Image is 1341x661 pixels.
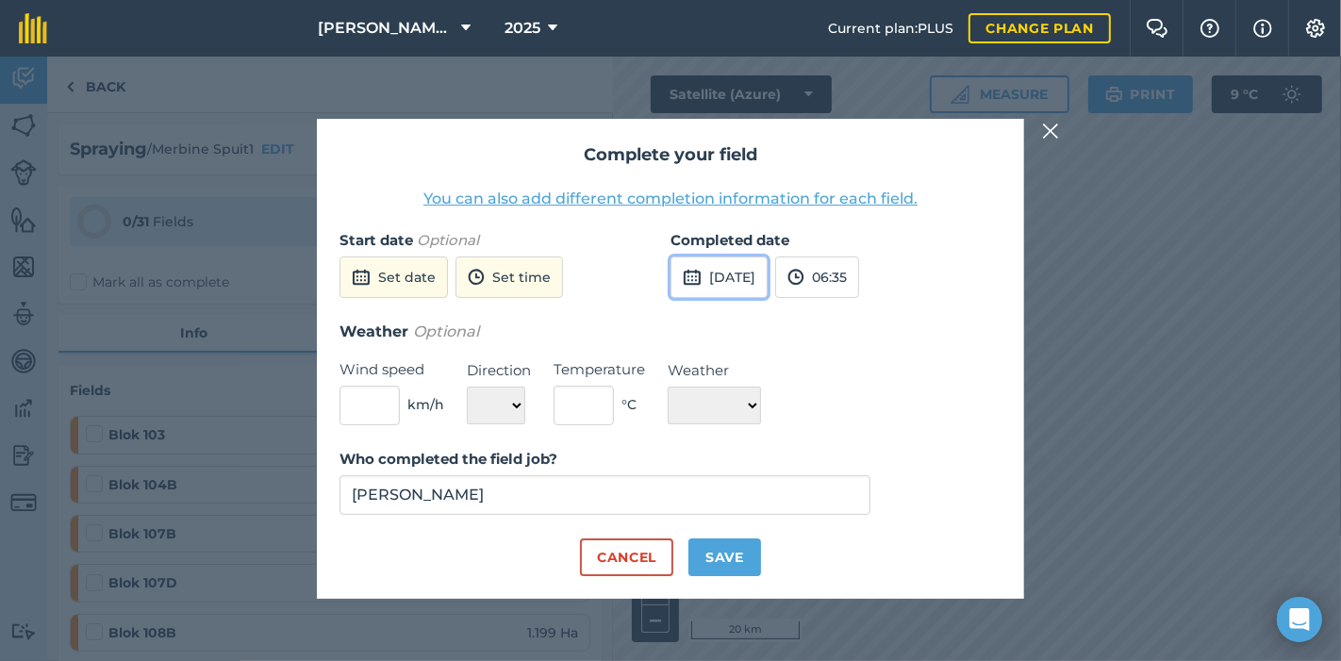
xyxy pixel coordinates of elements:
[828,18,953,39] span: Current plan : PLUS
[352,266,371,289] img: svg+xml;base64,PD94bWwgdmVyc2lvbj0iMS4wIiBlbmNvZGluZz0idXRmLTgiPz4KPCEtLSBHZW5lcmF0b3I6IEFkb2JlIE...
[1199,19,1221,38] img: A question mark icon
[554,358,645,381] label: Temperature
[1042,120,1059,142] img: svg+xml;base64,PHN2ZyB4bWxucz0iaHR0cDovL3d3dy53My5vcmcvMjAwMC9zdmciIHdpZHRoPSIyMiIgaGVpZ2h0PSIzMC...
[19,13,47,43] img: fieldmargin Logo
[683,266,702,289] img: svg+xml;base64,PD94bWwgdmVyc2lvbj0iMS4wIiBlbmNvZGluZz0idXRmLTgiPz4KPCEtLSBHZW5lcmF0b3I6IEFkb2JlIE...
[407,394,444,415] span: km/h
[339,256,448,298] button: Set date
[580,538,673,576] button: Cancel
[1277,597,1322,642] div: Open Intercom Messenger
[775,256,859,298] button: 06:35
[467,359,531,382] label: Direction
[668,359,761,382] label: Weather
[423,188,918,210] button: You can also add different completion information for each field.
[413,322,479,340] em: Optional
[688,538,761,576] button: Save
[339,141,1002,169] h2: Complete your field
[787,266,804,289] img: svg+xml;base64,PD94bWwgdmVyc2lvbj0iMS4wIiBlbmNvZGluZz0idXRmLTgiPz4KPCEtLSBHZW5lcmF0b3I6IEFkb2JlIE...
[468,266,485,289] img: svg+xml;base64,PD94bWwgdmVyc2lvbj0iMS4wIiBlbmNvZGluZz0idXRmLTgiPz4KPCEtLSBHZW5lcmF0b3I6IEFkb2JlIE...
[339,231,413,249] strong: Start date
[318,17,454,40] span: [PERSON_NAME] en [PERSON_NAME]
[968,13,1111,43] a: Change plan
[339,358,444,381] label: Wind speed
[1146,19,1168,38] img: Two speech bubbles overlapping with the left bubble in the forefront
[455,256,563,298] button: Set time
[339,450,557,468] strong: Who completed the field job?
[417,231,479,249] em: Optional
[670,231,789,249] strong: Completed date
[1304,19,1327,38] img: A cog icon
[505,17,540,40] span: 2025
[339,320,1002,344] h3: Weather
[621,394,637,415] span: ° C
[1253,17,1272,40] img: svg+xml;base64,PHN2ZyB4bWxucz0iaHR0cDovL3d3dy53My5vcmcvMjAwMC9zdmciIHdpZHRoPSIxNyIgaGVpZ2h0PSIxNy...
[670,256,768,298] button: [DATE]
